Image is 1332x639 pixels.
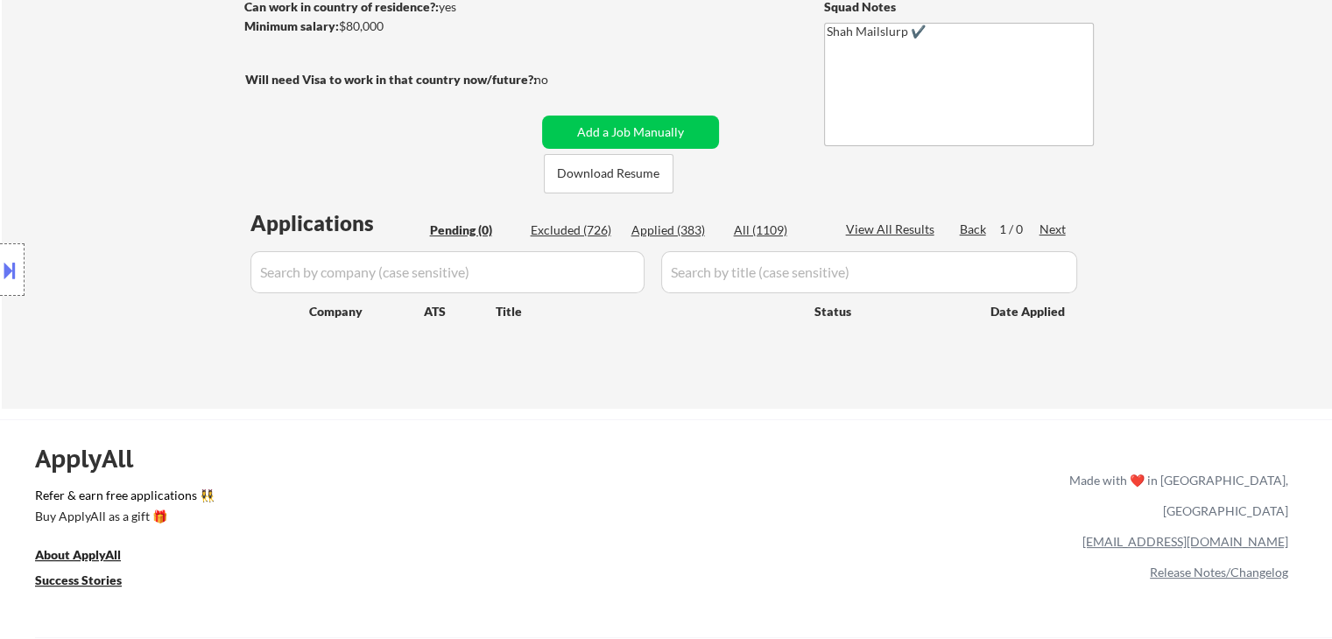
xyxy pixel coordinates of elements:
strong: Minimum salary: [244,18,339,33]
input: Search by company (case sensitive) [250,251,645,293]
div: ATS [424,303,496,320]
div: Applied (383) [631,221,719,239]
div: Excluded (726) [531,221,618,239]
div: 1 / 0 [999,221,1040,238]
div: Pending (0) [430,221,518,239]
div: Date Applied [990,303,1068,320]
u: About ApplyAll [35,547,121,562]
a: Success Stories [35,572,145,593]
a: About ApplyAll [35,546,145,568]
button: Add a Job Manually [542,116,719,149]
div: Status [814,295,965,327]
u: Success Stories [35,572,122,587]
strong: Will need Visa to work in that country now/future?: [245,72,537,87]
div: Back [960,221,988,238]
div: $80,000 [244,18,536,35]
div: Buy ApplyAll as a gift 🎁 [35,510,210,523]
a: Release Notes/Changelog [1150,565,1288,579]
div: ApplyAll [35,444,153,474]
a: Buy ApplyAll as a gift 🎁 [35,508,210,530]
div: no [534,71,584,88]
button: Download Resume [544,154,673,193]
a: [EMAIL_ADDRESS][DOMAIN_NAME] [1082,534,1288,549]
div: View All Results [846,221,940,238]
div: Title [496,303,798,320]
div: Made with ❤️ in [GEOGRAPHIC_DATA], [GEOGRAPHIC_DATA] [1062,465,1288,526]
div: All (1109) [734,221,821,239]
div: Applications [250,213,424,234]
a: Refer & earn free applications 👯‍♀️ [35,489,703,508]
div: Next [1040,221,1068,238]
input: Search by title (case sensitive) [661,251,1077,293]
div: Company [309,303,424,320]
